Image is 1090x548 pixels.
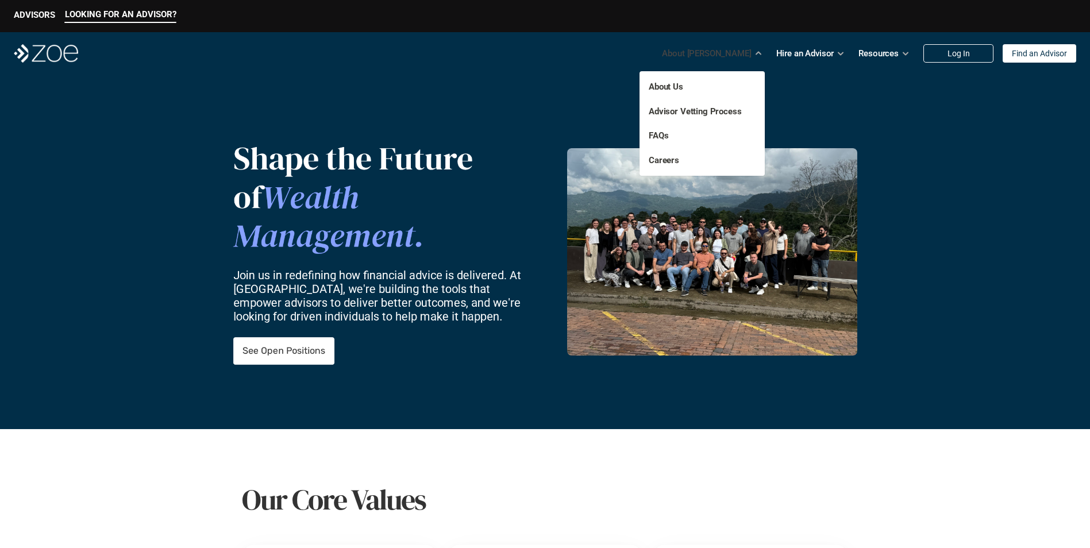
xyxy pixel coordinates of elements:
p: Find an Advisor [1012,49,1067,59]
p: LOOKING FOR AN ADVISOR? [65,9,176,20]
p: Log In [948,49,970,59]
p: Resources [858,45,899,62]
p: Shape the Future of [233,139,530,255]
a: Careers [649,155,679,165]
h1: Our Core Values [242,483,849,517]
a: Find an Advisor [1003,44,1076,63]
span: Wealth Management. [233,175,424,257]
a: See Open Positions [233,337,334,365]
a: About Us [649,82,683,92]
p: Join us in redefining how financial advice is delivered. At [GEOGRAPHIC_DATA], we're building the... [233,268,530,323]
p: See Open Positions [242,346,325,357]
p: ADVISORS [14,10,55,20]
a: Log In [923,44,993,63]
p: Hire an Advisor [776,45,834,62]
a: Advisor Vetting Process [649,106,742,117]
a: FAQs [649,130,668,141]
p: About [PERSON_NAME] [662,45,751,62]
